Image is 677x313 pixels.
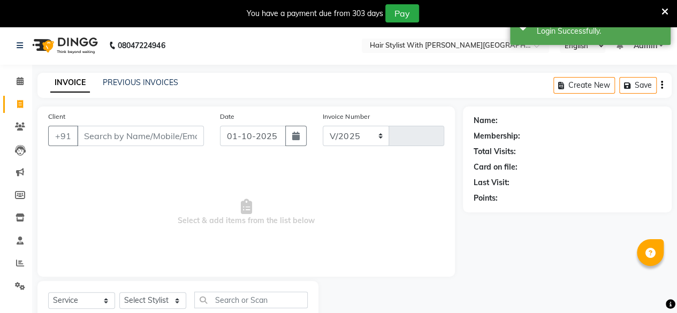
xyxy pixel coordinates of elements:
[220,112,234,121] label: Date
[48,112,65,121] label: Client
[27,30,101,60] img: logo
[474,131,520,142] div: Membership:
[323,112,369,121] label: Invoice Number
[474,115,498,126] div: Name:
[48,126,78,146] button: +91
[194,292,308,308] input: Search or Scan
[474,193,498,204] div: Points:
[553,77,615,94] button: Create New
[619,77,657,94] button: Save
[474,177,509,188] div: Last Visit:
[537,26,663,37] div: Login Successfully.
[247,8,383,19] div: You have a payment due from 303 days
[50,73,90,93] a: INVOICE
[118,30,165,60] b: 08047224946
[474,146,516,157] div: Total Visits:
[633,40,657,51] span: Admin
[103,78,178,87] a: PREVIOUS INVOICES
[77,126,204,146] input: Search by Name/Mobile/Email/Code
[48,159,444,266] span: Select & add items from the list below
[474,162,518,173] div: Card on file:
[385,4,419,22] button: Pay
